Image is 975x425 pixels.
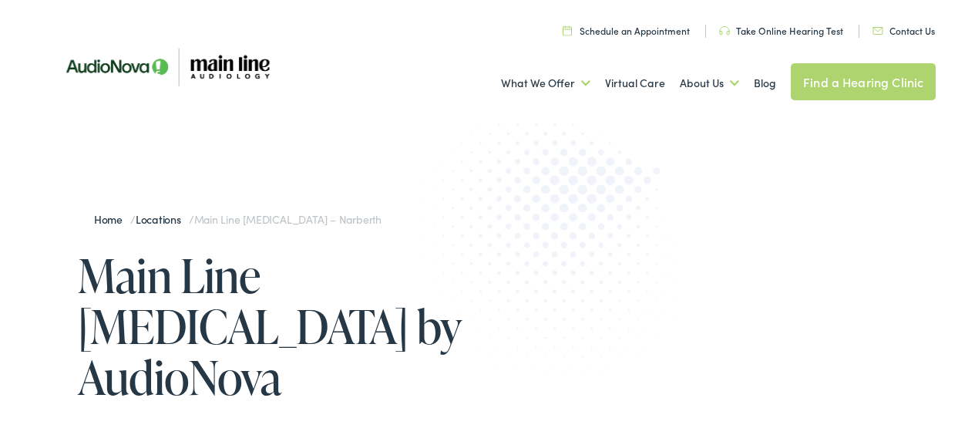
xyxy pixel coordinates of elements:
img: utility icon [872,27,883,35]
a: Schedule an Appointment [563,24,690,37]
a: Contact Us [872,24,935,37]
a: Blog [754,55,776,112]
span: / / [94,211,382,227]
a: About Us [680,55,739,112]
a: Locations [136,211,189,227]
a: Home [94,211,130,227]
span: Main Line [MEDICAL_DATA] – Narberth [194,211,382,227]
h1: Main Line [MEDICAL_DATA] by AudioNova [78,250,488,403]
img: utility icon [719,26,730,35]
a: What We Offer [501,55,590,112]
a: Find a Hearing Clinic [791,63,936,100]
a: Virtual Care [605,55,665,112]
a: Take Online Hearing Test [719,24,843,37]
img: utility icon [563,25,572,35]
